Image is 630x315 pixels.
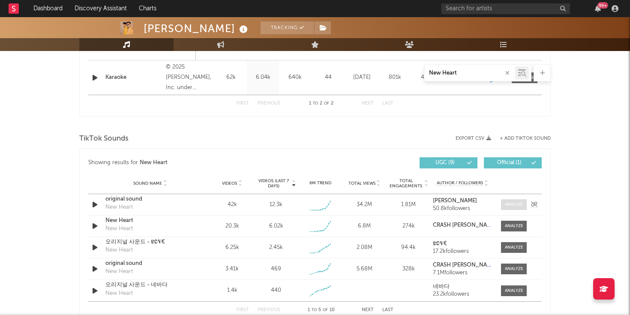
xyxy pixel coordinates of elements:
[312,308,317,312] span: to
[133,181,162,186] span: Sound Name
[105,246,133,255] div: New Heart
[256,178,291,189] span: Videos (last 7 days)
[237,308,249,312] button: First
[433,198,492,204] a: [PERSON_NAME]
[389,222,429,231] div: 274k
[105,216,195,225] a: New Heart
[437,180,483,186] span: Author / Followers
[212,222,252,231] div: 20.3k
[433,270,492,276] div: 7.1M followers
[88,157,315,168] div: Showing results for
[389,201,429,209] div: 1.81M
[433,241,447,246] strong: 𝕷𝕺𝐕€
[433,249,492,255] div: 17.2k followers
[456,136,491,141] button: Export CSV
[105,238,195,246] a: 오리지널 사운드 - 𝕷𝕺𝐕€
[433,222,504,228] strong: CRASH [PERSON_NAME] 🚀
[269,243,283,252] div: 2.45k
[425,70,515,77] input: Search by song name or URL
[105,225,133,233] div: New Heart
[105,195,195,204] a: original sound
[261,21,314,34] button: Tracking
[597,2,608,9] div: 99 +
[271,265,281,273] div: 469
[389,265,429,273] div: 328k
[105,203,133,212] div: New Heart
[433,284,492,290] a: 네바다
[441,3,570,14] input: Search for artists
[212,201,252,209] div: 42k
[323,308,328,312] span: of
[105,281,195,289] a: 오리지널 사운드 - 네바다
[222,181,237,186] span: Videos
[484,157,542,168] button: Official(1)
[297,99,345,109] div: 1 2 2
[271,286,281,295] div: 440
[324,102,329,105] span: of
[212,265,252,273] div: 3.41k
[491,136,551,141] button: + Add TikTok Sound
[382,308,393,312] button: Last
[362,308,374,312] button: Next
[237,101,249,106] button: First
[389,243,429,252] div: 94.4k
[300,180,340,186] div: 6M Trend
[345,201,384,209] div: 34.2M
[348,181,375,186] span: Total Views
[433,291,492,297] div: 23.2k followers
[258,308,280,312] button: Previous
[362,101,374,106] button: Next
[140,158,168,168] div: New Heart
[382,101,393,106] button: Last
[433,222,492,228] a: CRASH [PERSON_NAME] 🚀
[420,157,477,168] button: UGC(9)
[345,222,384,231] div: 6.8M
[345,265,384,273] div: 5.68M
[500,136,551,141] button: + Add TikTok Sound
[433,262,492,268] a: CRASH [PERSON_NAME] 🚀
[433,198,477,204] strong: [PERSON_NAME]
[595,5,601,12] button: 99+
[212,286,252,295] div: 1.4k
[269,222,283,231] div: 6.02k
[433,206,492,212] div: 50.8k followers
[489,160,529,165] span: Official ( 1 )
[258,101,280,106] button: Previous
[166,62,213,93] div: © 2025 [PERSON_NAME], Inc. under exclusive license to Warner Music Canada Co./Warner Records Inc.
[105,267,133,276] div: New Heart
[433,241,492,247] a: 𝕷𝕺𝐕€
[105,289,133,298] div: New Heart
[212,243,252,252] div: 6.25k
[144,21,250,36] div: [PERSON_NAME]
[433,262,504,268] strong: CRASH [PERSON_NAME] 🚀
[345,243,384,252] div: 2.08M
[425,160,465,165] span: UGC ( 9 )
[79,134,129,144] span: TikTok Sounds
[313,102,318,105] span: to
[389,178,423,189] span: Total Engagements
[270,201,282,209] div: 12.3k
[105,259,195,268] a: original sound
[433,284,450,289] strong: 네바다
